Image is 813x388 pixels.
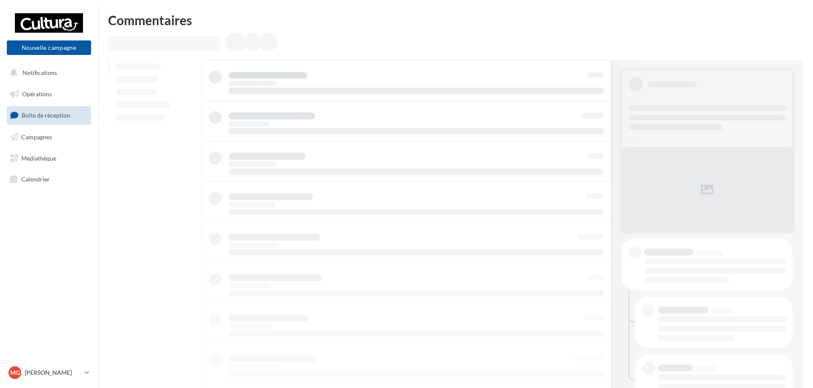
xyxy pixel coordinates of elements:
[7,40,91,55] button: Nouvelle campagne
[5,85,93,103] a: Opérations
[22,90,52,98] span: Opérations
[21,154,56,161] span: Médiathèque
[21,133,52,141] span: Campagnes
[5,128,93,146] a: Campagnes
[23,69,57,76] span: Notifications
[5,170,93,188] a: Calendrier
[5,106,93,124] a: Boîte de réception
[7,365,91,381] a: MG [PERSON_NAME]
[10,368,20,377] span: MG
[21,175,50,183] span: Calendrier
[5,149,93,167] a: Médiathèque
[5,64,89,82] button: Notifications
[108,14,803,26] div: Commentaires
[25,368,81,377] p: [PERSON_NAME]
[22,112,70,119] span: Boîte de réception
